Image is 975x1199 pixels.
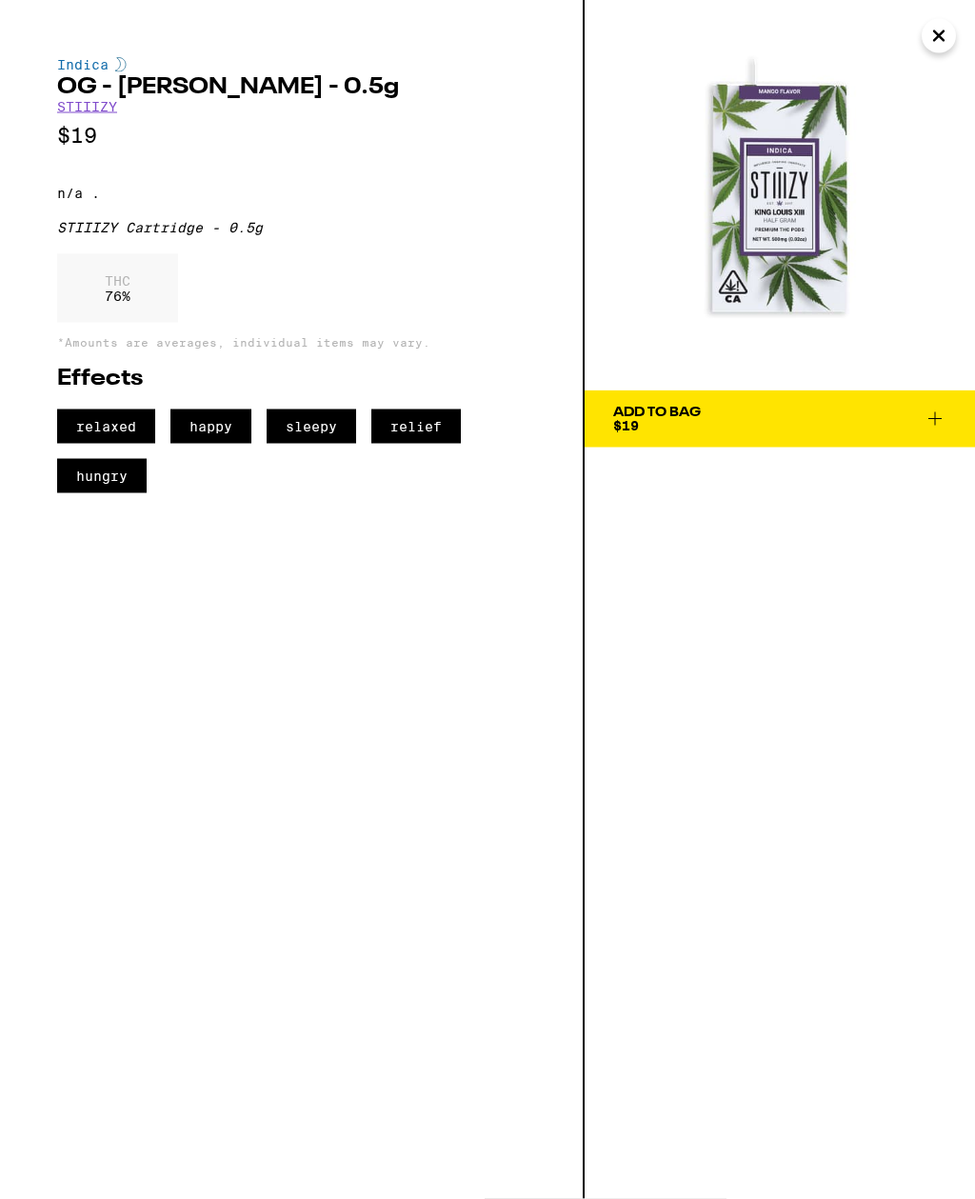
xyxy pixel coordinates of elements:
div: STIIIZY Cartridge - 0.5g [57,220,526,235]
h2: OG - [PERSON_NAME] - 0.5g [57,76,526,99]
p: THC [105,273,130,289]
div: Indica [57,57,526,72]
span: hungry [57,459,147,493]
p: $19 [57,124,526,148]
span: $19 [613,418,639,433]
a: STIIIZY [57,99,117,114]
span: sleepy [267,410,356,444]
img: indicaColor.svg [115,57,127,72]
div: 76 % [57,254,178,323]
button: Add To Bag$19 [585,390,975,448]
button: Close [922,19,956,53]
p: n/a . [57,186,526,201]
span: relaxed [57,410,155,444]
span: relief [371,410,461,444]
div: Add To Bag [613,406,701,419]
p: *Amounts are averages, individual items may vary. [57,336,526,349]
span: happy [170,410,251,444]
h2: Effects [57,368,526,390]
span: Hi. Need any help? [11,13,137,29]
